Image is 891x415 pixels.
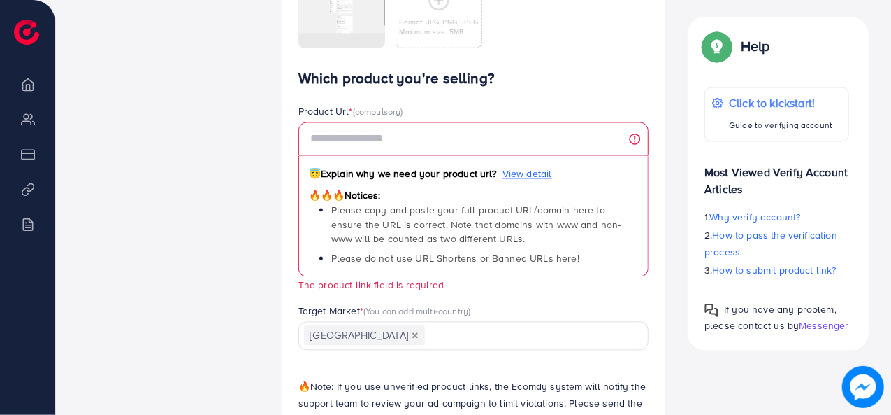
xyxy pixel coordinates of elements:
p: Help [741,38,770,55]
label: Product Url [298,104,403,118]
input: Search for option [426,325,631,346]
p: Format: JPG, PNG, JPEG [400,17,479,27]
span: How to pass the verification process [704,228,837,259]
p: Maximum size: 5MB [400,27,479,36]
span: Why verify account? [710,210,801,224]
small: The product link field is required [298,278,444,291]
img: logo [14,20,39,45]
p: Most Viewed Verify Account Articles [704,153,849,197]
span: Explain why we need your product url? [309,167,497,181]
label: Target Market [298,304,471,318]
span: Please do not use URL Shortens or Banned URLs here! [331,251,579,265]
span: Please copy and paste your full product URL/domain here to ensure the URL is correct. Note that d... [331,203,621,246]
span: Notices: [309,188,381,202]
p: 3. [704,262,849,279]
img: Popup guide [704,34,730,59]
span: How to submit product link? [713,263,836,277]
h4: Which product you’re selling? [298,70,649,87]
button: Deselect United States [412,332,419,339]
span: View detail [502,167,552,181]
span: [GEOGRAPHIC_DATA] [304,325,425,345]
p: 1. [704,209,849,225]
img: Popup guide [704,303,718,317]
p: Guide to verifying account [729,117,832,134]
span: (You can add multi-country) [363,304,470,317]
span: (compulsory) [353,105,403,118]
span: Messenger [799,318,848,332]
p: Click to kickstart! [729,94,832,111]
span: If you have any problem, please contact us by [704,302,836,332]
p: 2. [704,227,849,260]
div: Search for option [298,321,649,350]
span: 😇 [309,167,321,181]
span: 🔥 [298,379,310,393]
img: image [842,366,884,408]
span: 🔥🔥🔥 [309,188,345,202]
